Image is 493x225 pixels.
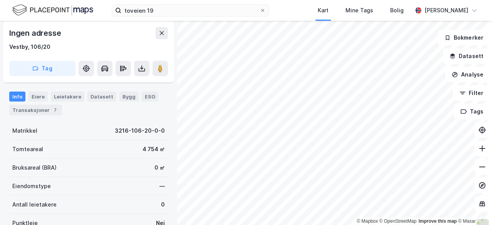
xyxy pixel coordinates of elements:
div: Bolig [390,6,404,15]
button: Bokmerker [438,30,490,45]
div: Matrikkel [12,126,37,135]
div: Info [9,92,25,102]
div: 0 [161,200,165,209]
div: Antall leietakere [12,200,57,209]
input: Søk på adresse, matrikkel, gårdeiere, leietakere eller personer [121,5,260,16]
div: Eiendomstype [12,182,51,191]
div: Transaksjoner [9,105,62,115]
div: 4 754 ㎡ [143,145,165,154]
div: Mine Tags [345,6,373,15]
div: 0 ㎡ [154,163,165,172]
div: Vestby, 106/20 [9,42,50,52]
div: Leietakere [51,92,84,102]
div: Ingen adresse [9,27,62,39]
div: Bygg [119,92,139,102]
button: Tags [454,104,490,119]
div: Datasett [87,92,116,102]
div: Kart [318,6,329,15]
div: — [159,182,165,191]
img: logo.f888ab2527a4732fd821a326f86c7f29.svg [12,3,93,17]
div: Eiere [29,92,48,102]
div: 7 [51,106,59,114]
div: [PERSON_NAME] [424,6,468,15]
a: OpenStreetMap [379,218,417,224]
button: Tag [9,61,75,76]
button: Filter [453,85,490,101]
div: Bruksareal (BRA) [12,163,57,172]
iframe: Chat Widget [454,188,493,225]
a: Improve this map [419,218,457,224]
div: 3216-106-20-0-0 [115,126,165,135]
div: Tomteareal [12,145,43,154]
button: Datasett [443,48,490,64]
div: ESG [142,92,158,102]
button: Analyse [445,67,490,82]
a: Mapbox [357,218,378,224]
